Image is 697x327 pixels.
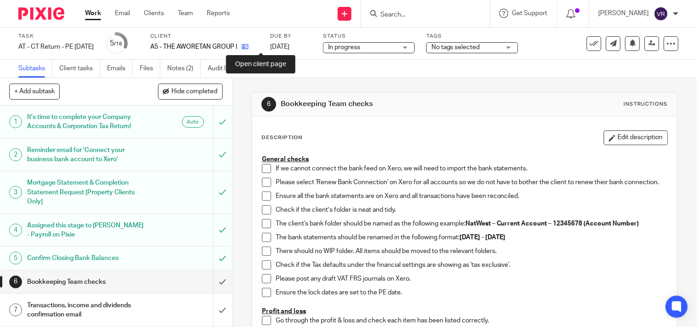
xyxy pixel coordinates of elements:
p: Ensure all the bank statements are on Xero and all transactions have been reconciled. [276,192,668,201]
a: Emails [107,60,133,78]
p: The bank statements should be renamed in the following format: [276,233,668,242]
a: Client tasks [59,60,100,78]
a: Team [178,9,193,18]
div: 6 [9,276,22,288]
div: 3 [9,186,22,199]
label: Due by [270,33,312,40]
button: Hide completed [158,84,223,99]
span: In progress [328,44,360,51]
p: Please post any draft VAT FRS journals on Xero. [276,274,668,283]
div: 6 [261,97,276,112]
strong: [DATE] - [DATE] [459,234,506,241]
div: 1 [9,115,22,128]
label: Client [150,33,259,40]
p: [PERSON_NAME] [599,9,649,18]
h1: Bookkeeping Team checks [27,275,145,289]
u: Profit and loss [262,308,306,315]
p: A5 - THE AWORETAN GROUP LTD [150,42,237,51]
label: Tags [426,33,518,40]
div: 4 [9,224,22,237]
a: Files [140,60,160,78]
h1: Mortgage Statement & Completion Statement Request [Property Clients Only] [27,176,145,209]
div: AT - CT Return - PE 31-08-2025 [18,42,94,51]
h1: Bookkeeping Team checks [281,99,484,109]
p: Check if the Tax defaults under the financial settings are showing as 'tax exclusive'. [276,260,668,270]
div: 5 [9,252,22,265]
span: Hide completed [172,88,218,96]
h1: It's time to complete your Company Accounts & Corporation Tax Return! [27,110,145,134]
div: Instructions [624,101,668,108]
span: Get Support [512,10,548,17]
label: Task [18,33,94,40]
a: Reports [207,9,230,18]
p: Ensure the lock dates are set to the PE date. [276,288,668,297]
img: Pixie [18,7,64,20]
strong: NatWest – Current Account – 12345678 (Account Number) [465,220,639,227]
img: svg%3E [654,6,669,21]
input: Search [380,11,462,19]
h1: Assigned this stage to [PERSON_NAME] - Payroll on Pixie [27,219,145,242]
h1: Transactions, income and dividends confirmation email [27,299,145,322]
small: /16 [114,41,123,46]
u: General checks [262,156,309,163]
div: 2 [9,148,22,161]
p: If we cannot connect the bank feed on Xero, we will need to import the bank statements. [276,164,668,173]
a: Audit logs [208,60,243,78]
p: Description [261,134,302,141]
p: Please select 'Renew Bank Connection' on Xero for all accounts so we do not have to bother the cl... [276,178,668,187]
span: [DATE] [270,44,289,50]
h1: Confirm Closing Bank Balances [27,251,145,265]
button: + Add subtask [9,84,60,99]
p: There should no WIP folder. All items should be moved to the relevant folders. [276,247,668,256]
a: Work [85,9,101,18]
label: Status [323,33,415,40]
a: Subtasks [18,60,52,78]
p: Check if the client’s folder is neat and tidy. [276,205,668,214]
a: Notes (2) [167,60,201,78]
a: Clients [144,9,164,18]
a: Email [115,9,130,18]
div: 5 [110,38,123,49]
button: Edit description [604,130,668,145]
div: Auto [182,116,204,128]
div: AT - CT Return - PE [DATE] [18,42,94,51]
span: No tags selected [431,44,480,51]
div: 7 [9,304,22,316]
p: Go through the profit & loss and check each item has been listed correctly. [276,316,668,325]
p: The client's bank folder should be named as the following example: [276,219,668,228]
h1: Reminder email for 'Connect your business bank account to Xero' [27,143,145,167]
